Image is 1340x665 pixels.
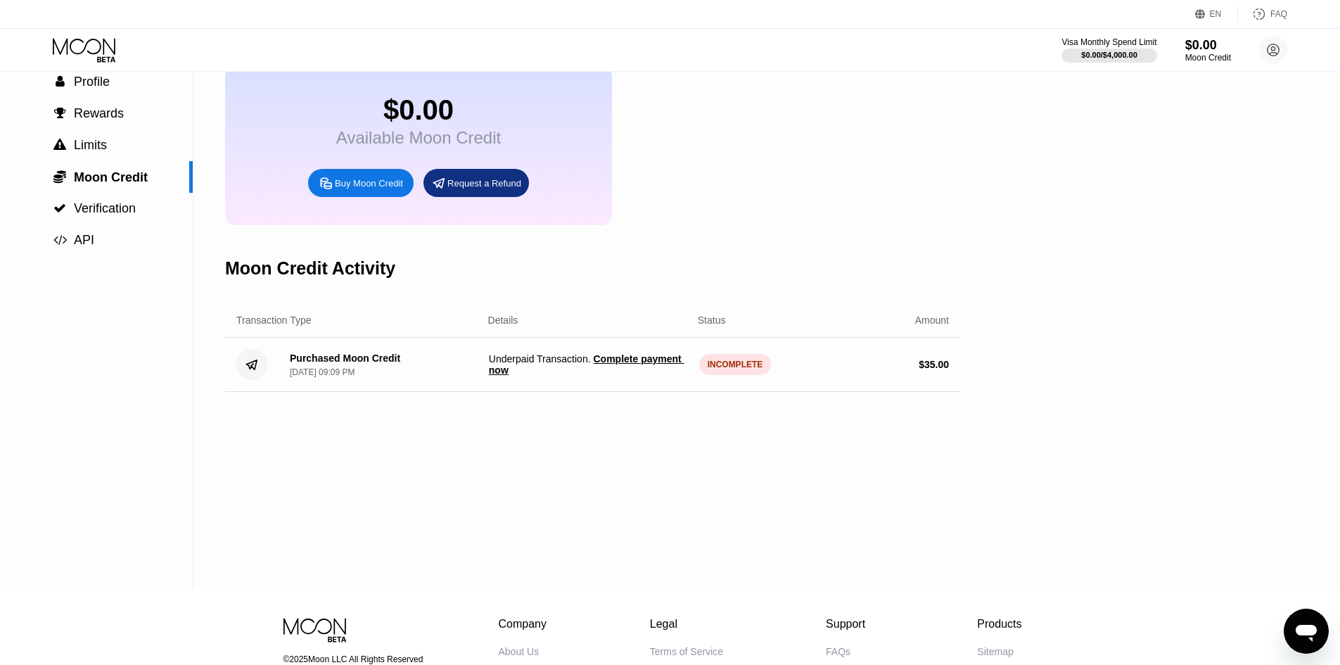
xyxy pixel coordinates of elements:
div: [DATE] 09:09 PM [290,367,355,377]
div: Status [698,315,726,326]
div: Sitemap [977,646,1013,657]
div: EN [1195,7,1238,21]
div:  [53,107,67,120]
div: Visa Monthly Spend Limit [1061,37,1156,47]
span: Profile [74,75,110,89]
div: Support [826,618,874,631]
span: API [74,233,94,247]
div: $0.00 [1185,38,1231,53]
span: Underpaid Transaction . [489,353,688,376]
div:  [53,170,67,184]
div: © 2025 Moon LLC All Rights Reserved [283,654,435,664]
div: Moon Credit Activity [225,258,395,279]
div: Details [488,315,518,326]
span: Complete payment now [489,353,684,376]
iframe: Button to launch messaging window, conversation in progress [1284,609,1329,654]
div: Amount [915,315,949,326]
div:  [53,139,67,151]
div: Buy Moon Credit [308,169,414,197]
span: Limits [74,138,107,152]
div: FAQ [1238,7,1287,21]
div: EN [1210,9,1222,19]
span:  [53,202,66,215]
div: Products [977,618,1021,631]
div:  [53,75,67,88]
span: Rewards [74,106,124,120]
span: Moon Credit [74,170,148,184]
div: $0.00 [336,94,501,126]
div: $0.00Moon Credit [1185,38,1231,63]
div: FAQ [1270,9,1287,19]
div: About Us [499,646,540,657]
div: Legal [650,618,723,631]
div: Request a Refund [447,177,521,189]
div: Terms of Service [650,646,723,657]
div: Visa Monthly Spend Limit$0.00/$4,000.00 [1061,37,1156,63]
div: $ 35.00 [919,359,949,370]
div:  [53,202,67,215]
div: Purchased Moon Credit [290,353,400,364]
span:  [53,170,66,184]
div: FAQs [826,646,850,657]
div: $0.00 / $4,000.00 [1081,51,1137,59]
div: Moon Credit [1185,53,1231,63]
span:  [53,234,67,246]
span:  [53,139,66,151]
span:  [54,107,66,120]
div: Transaction Type [236,315,312,326]
div: Buy Moon Credit [335,177,403,189]
div: Request a Refund [423,169,529,197]
div: INCOMPLETE [699,354,772,375]
div: Available Moon Credit [336,128,501,148]
span:  [56,75,65,88]
div: Company [499,618,547,631]
span: Verification [74,201,136,215]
